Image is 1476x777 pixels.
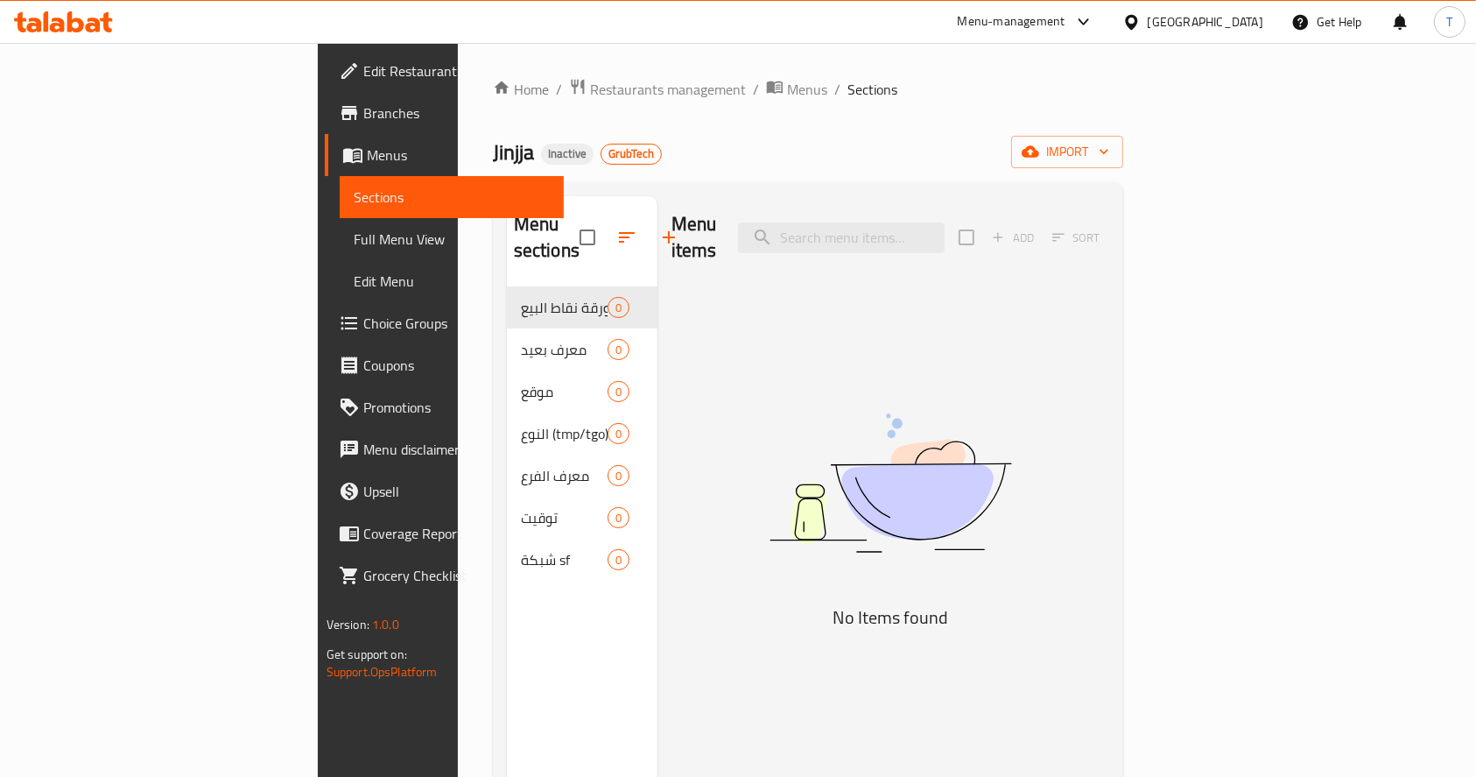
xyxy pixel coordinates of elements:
span: Menus [787,79,827,100]
a: Menu disclaimer [325,428,565,470]
div: items [608,339,629,360]
span: معرف الفرع [521,465,608,486]
div: موقع0 [507,371,657,413]
a: Coupons [325,344,565,386]
span: Sections [354,187,551,208]
div: توقيت0 [507,497,657,539]
span: شبكة sf [521,549,608,570]
span: النوع (tmp/tgo) [521,423,608,444]
div: [GEOGRAPHIC_DATA] [1148,12,1263,32]
a: Menus [325,134,565,176]
a: Full Menu View [340,218,565,260]
span: ورقة نقاط البيع [521,297,608,318]
span: Menu disclaimer [363,439,551,460]
div: items [608,423,629,444]
a: Support.OpsPlatform [327,660,438,683]
a: Choice Groups [325,302,565,344]
span: 0 [608,384,629,400]
span: Restaurants management [590,79,746,100]
div: النوع (tmp/tgo)0 [507,413,657,455]
span: T [1446,12,1452,32]
div: items [608,465,629,486]
a: Restaurants management [569,78,746,101]
span: Select section first [1041,224,1112,251]
span: Choice Groups [363,313,551,334]
div: items [608,549,629,570]
span: 1.0.0 [372,613,399,636]
div: معرف بعيد0 [507,328,657,371]
span: Upsell [363,481,551,502]
div: Menu-management [958,11,1065,32]
div: items [608,297,629,318]
a: Menus [766,78,827,101]
nav: Menu sections [507,279,657,588]
a: Branches [325,92,565,134]
span: Coupons [363,355,551,376]
span: Add item [985,224,1041,251]
span: 0 [608,300,629,316]
button: import [1011,136,1123,168]
div: items [608,507,629,528]
a: Edit Restaurant [325,50,565,92]
h2: Menu items [671,211,717,264]
span: 0 [608,510,629,526]
span: موقع [521,381,608,402]
a: Promotions [325,386,565,428]
nav: breadcrumb [493,78,1124,101]
span: Version: [327,613,369,636]
span: import [1025,141,1109,163]
span: 0 [608,342,629,358]
input: search [738,223,945,253]
span: Get support on: [327,643,407,666]
span: Full Menu View [354,229,551,250]
a: Edit Menu [340,260,565,302]
img: dish.svg [671,367,1109,599]
span: Sections [847,79,897,100]
span: 0 [608,468,629,484]
span: Sort sections [606,216,648,258]
a: Coverage Report [325,512,565,554]
div: Inactive [541,144,594,165]
li: / [834,79,840,100]
a: Grocery Checklist [325,554,565,597]
span: GrubTech [601,146,661,161]
div: ورقة نقاط البيع0 [507,286,657,328]
span: 0 [608,426,629,442]
div: معرف الفرع0 [507,455,657,497]
li: / [753,79,759,100]
span: Select all sections [569,219,606,256]
span: Edit Restaurant [363,60,551,81]
span: Edit Menu [354,271,551,292]
span: 0 [608,552,629,569]
div: شبكة sf0 [507,539,657,581]
span: Grocery Checklist [363,565,551,586]
h5: No Items found [671,604,1109,632]
span: Branches [363,102,551,124]
span: توقيت [521,507,608,528]
span: Menus [367,145,551,166]
span: Coverage Report [363,523,551,544]
a: Sections [340,176,565,218]
span: Inactive [541,146,594,161]
a: Upsell [325,470,565,512]
span: Promotions [363,397,551,418]
span: معرف بعيد [521,339,608,360]
div: items [608,381,629,402]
